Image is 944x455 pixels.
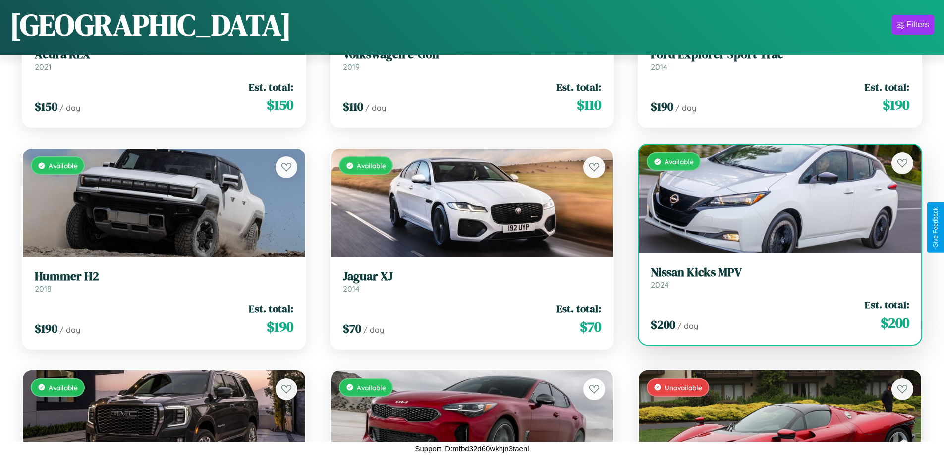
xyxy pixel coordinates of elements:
[343,269,602,294] a: Jaguar XJ2014
[580,317,601,337] span: $ 70
[651,280,669,290] span: 2024
[906,20,929,30] div: Filters
[651,99,673,115] span: $ 190
[343,99,363,115] span: $ 110
[357,383,386,392] span: Available
[677,321,698,331] span: / day
[651,316,675,333] span: $ 200
[249,302,293,316] span: Est. total:
[892,15,934,35] button: Filters
[651,62,667,72] span: 2014
[343,284,360,294] span: 2014
[267,317,293,337] span: $ 190
[365,103,386,113] span: / day
[249,80,293,94] span: Est. total:
[651,265,909,280] h3: Nissan Kicks MPV
[343,48,602,72] a: Volkswagen e-Golf2019
[35,99,57,115] span: $ 150
[932,207,939,248] div: Give Feedback
[343,320,361,337] span: $ 70
[10,4,291,45] h1: [GEOGRAPHIC_DATA]
[59,103,80,113] span: / day
[35,269,293,284] h3: Hummer H2
[343,62,360,72] span: 2019
[556,302,601,316] span: Est. total:
[865,80,909,94] span: Est. total:
[883,95,909,115] span: $ 190
[59,325,80,335] span: / day
[343,269,602,284] h3: Jaguar XJ
[357,161,386,170] span: Available
[651,265,909,290] a: Nissan Kicks MPV2024
[35,48,293,62] h3: Acura RLX
[675,103,696,113] span: / day
[556,80,601,94] span: Est. total:
[665,383,702,392] span: Unavailable
[651,48,909,72] a: Ford Explorer Sport Trac2014
[35,284,52,294] span: 2018
[35,269,293,294] a: Hummer H22018
[881,313,909,333] span: $ 200
[49,383,78,392] span: Available
[35,48,293,72] a: Acura RLX2021
[35,62,52,72] span: 2021
[35,320,57,337] span: $ 190
[651,48,909,62] h3: Ford Explorer Sport Trac
[267,95,293,115] span: $ 150
[865,298,909,312] span: Est. total:
[49,161,78,170] span: Available
[415,442,529,455] p: Support ID: mfbd32d60wkhjn3taenl
[577,95,601,115] span: $ 110
[363,325,384,335] span: / day
[343,48,602,62] h3: Volkswagen e-Golf
[665,157,694,166] span: Available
